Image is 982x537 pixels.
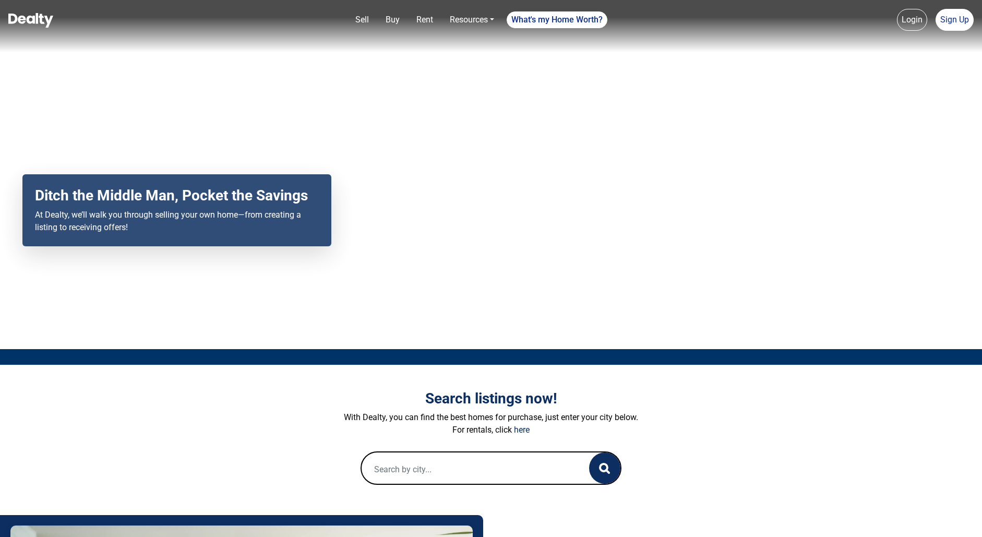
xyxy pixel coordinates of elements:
[8,13,53,28] img: Dealty - Buy, Sell & Rent Homes
[35,187,319,205] h2: Ditch the Middle Man, Pocket the Savings
[362,452,568,486] input: Search by city...
[936,9,974,31] a: Sign Up
[412,9,437,30] a: Rent
[446,9,498,30] a: Resources
[507,11,607,28] a: What's my Home Worth?
[351,9,373,30] a: Sell
[897,9,927,31] a: Login
[201,411,781,424] p: With Dealty, you can find the best homes for purchase, just enter your city below.
[201,390,781,408] h3: Search listings now!
[35,209,319,234] p: At Dealty, we’ll walk you through selling your own home—from creating a listing to receiving offers!
[514,425,530,435] a: here
[381,9,404,30] a: Buy
[201,424,781,436] p: For rentals, click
